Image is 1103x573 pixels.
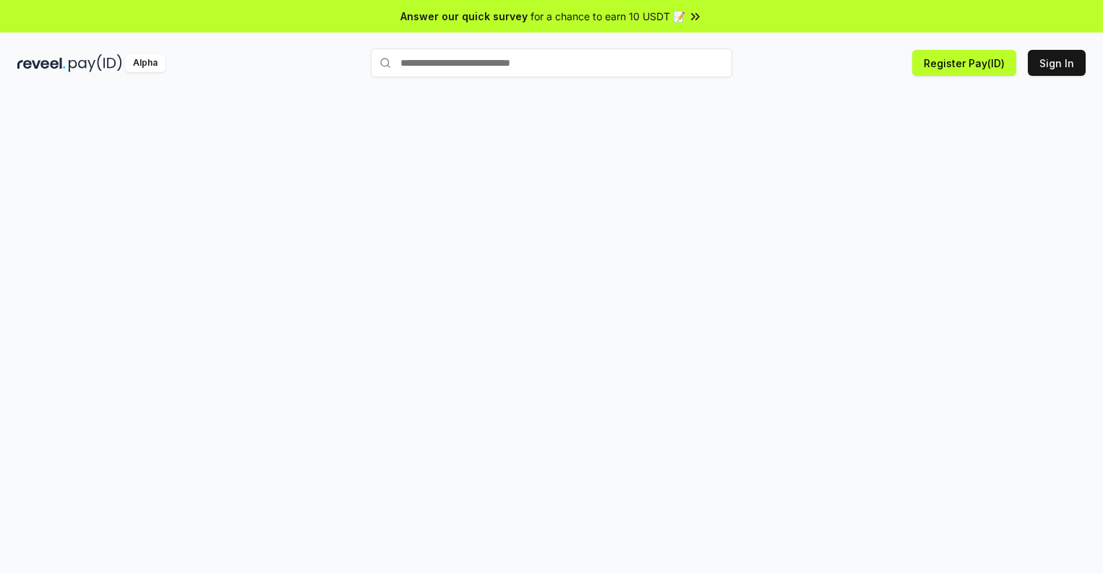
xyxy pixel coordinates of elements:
[531,9,685,24] span: for a chance to earn 10 USDT 📝
[125,54,166,72] div: Alpha
[400,9,528,24] span: Answer our quick survey
[17,54,66,72] img: reveel_dark
[1028,50,1086,76] button: Sign In
[912,50,1016,76] button: Register Pay(ID)
[69,54,122,72] img: pay_id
